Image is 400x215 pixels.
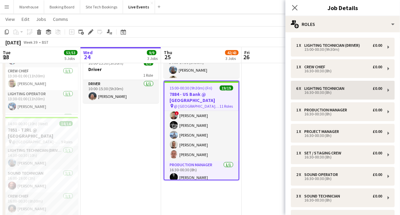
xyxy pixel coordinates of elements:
[373,108,382,112] div: £0.00
[53,16,68,22] span: Comms
[296,48,382,51] div: 15:00-00:30 (9h30m)
[175,111,179,115] span: !
[64,50,78,55] span: 53/53
[304,86,347,91] div: Lighting Technician
[50,15,71,24] a: Comms
[8,121,48,126] span: 14:30-00:30 (10h) (Wed)
[373,86,382,91] div: £0.00
[373,65,382,69] div: £0.00
[373,194,382,199] div: £0.00
[243,53,250,61] span: 26
[220,85,233,91] span: 19/19
[373,172,382,177] div: £0.00
[33,15,49,24] a: Jobs
[296,69,382,73] div: 16:30-00:30 (8h)
[296,43,304,48] div: 1 x
[44,0,80,13] button: Booking Board
[296,177,382,180] div: 16:30-00:30 (8h)
[42,40,49,45] div: BST
[3,67,78,90] app-card-role: Crew Chief1/113:30-01:00 (11h30m)[PERSON_NAME]
[296,112,382,116] div: 16:30-00:30 (8h)
[373,43,382,48] div: £0.00
[296,86,304,91] div: 6 x
[296,155,382,159] div: 16:30-00:30 (8h)
[244,49,250,56] span: Fri
[304,65,328,69] div: Crew Chief
[5,16,15,22] span: View
[2,53,10,61] span: 23
[296,151,304,155] div: 1 x
[144,73,153,78] span: 1 Role
[225,56,238,61] div: 3 Jobs
[164,81,239,180] app-job-card: 15:00-00:30 (9h30m) (Fri)19/197884 - US Bank @ [GEOGRAPHIC_DATA] @ [GEOGRAPHIC_DATA] - 788411 Rol...
[3,147,78,170] app-card-role: Lighting Technician (Driver)1/114:30-00:30 (10h)[PERSON_NAME]
[304,108,350,112] div: Production Manager
[163,53,172,61] span: 25
[83,80,159,103] app-card-role: Driver1/110:00-15:30 (5h30m)[PERSON_NAME]
[164,161,239,184] app-card-role: Production Manager1/116:30-00:30 (8h)[PERSON_NAME]
[304,194,343,199] div: Sound Technician
[147,50,156,55] span: 9/9
[304,172,341,177] div: Sound Operator
[373,151,382,155] div: £0.00
[225,50,239,55] span: 42/43
[3,90,78,113] app-card-role: Lighting Operator1/113:30-01:00 (11h30m)[PERSON_NAME]
[164,89,239,161] app-card-role: Lighting Technician6/616:30-00:30 (8h)[PERSON_NAME]![PERSON_NAME][PERSON_NAME][PERSON_NAME][PERSO...
[174,104,220,109] span: @ [GEOGRAPHIC_DATA] - 7884
[82,53,93,61] span: 24
[296,108,304,112] div: 1 x
[22,16,29,22] span: Edit
[285,16,400,32] div: Roles
[296,199,382,202] div: 16:30-00:30 (8h)
[3,15,18,24] a: View
[83,66,159,72] h3: Driver
[304,129,342,134] div: Project Manager
[5,39,21,46] div: [DATE]
[83,49,93,56] span: Wed
[3,127,78,139] h3: 7851 - T2RL @ [GEOGRAPHIC_DATA]
[220,104,233,109] span: 11 Roles
[61,139,73,144] span: 9 Roles
[59,121,73,126] span: 14/14
[12,139,61,144] span: @ [GEOGRAPHIC_DATA] - 7851
[64,56,77,61] div: 5 Jobs
[296,172,304,177] div: 2 x
[3,170,78,192] app-card-role: Sound Technician1/116:00-19:00 (3h)[PERSON_NAME]
[83,57,159,103] app-job-card: 10:00-15:30 (5h30m)1/1Driver1 RoleDriver1/110:00-15:30 (5h30m)[PERSON_NAME]
[296,129,304,134] div: 1 x
[80,0,123,13] button: Site Tech Bookings
[373,129,382,134] div: £0.00
[296,65,304,69] div: 1 x
[304,151,344,155] div: Set / Staging Crew
[14,0,44,13] button: Warehouse
[296,91,382,94] div: 16:30-00:30 (8h)
[164,91,239,103] h3: 7884 - US Bank @ [GEOGRAPHIC_DATA]
[19,15,32,24] a: Edit
[164,49,172,56] span: Thu
[147,56,158,61] div: 3 Jobs
[123,0,155,13] button: Live Events
[304,43,363,48] div: Lighting Technician (Driver)
[164,54,239,86] app-card-role: Lighting Technician2/214:00-17:30 (3h30m)[PERSON_NAME][PERSON_NAME]
[285,3,400,12] h3: Job Details
[3,113,78,165] app-card-role: Lighting Technician4/4
[296,194,304,199] div: 3 x
[36,16,46,22] span: Jobs
[170,85,213,91] span: 15:00-00:30 (9h30m) (Fri)
[3,15,78,114] app-job-card: 13:30-01:00 (11h30m) (Wed)19/198247 - Smart Group Limited @ [STREET_ADDRESS] ( Formerly Freemason...
[296,134,382,137] div: 16:30-00:30 (8h)
[22,40,39,45] span: Week 39
[3,49,10,56] span: Tue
